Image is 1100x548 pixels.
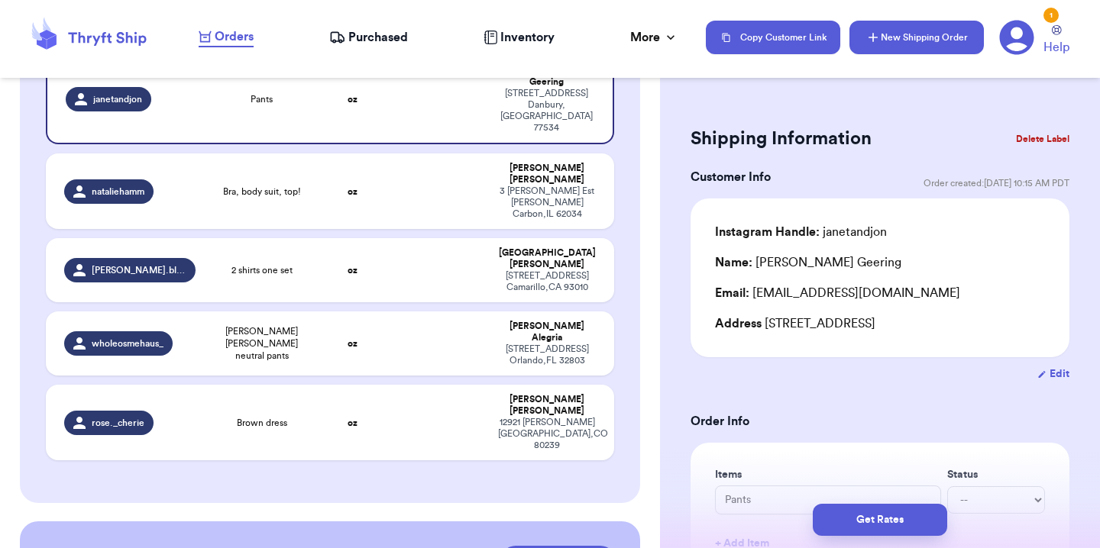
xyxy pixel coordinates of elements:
[706,21,840,54] button: Copy Customer Link
[1010,122,1076,156] button: Delete Label
[691,412,1069,430] h3: Order Info
[849,21,984,54] button: New Shipping Order
[715,318,762,330] span: Address
[498,185,596,220] div: 3 [PERSON_NAME] Est [PERSON_NAME] Carbon , IL 62034
[92,337,163,350] span: wholeosmehaus_
[498,343,596,366] div: [STREET_ADDRESS] Orlando , FL 32803
[715,467,941,482] label: Items
[715,256,752,269] span: Name:
[348,418,357,427] strong: oz
[231,264,293,276] span: 2 shirts one set
[214,325,309,362] span: [PERSON_NAME] [PERSON_NAME] neutral pants
[500,28,555,47] span: Inventory
[924,177,1069,189] span: Order created: [DATE] 10:15 AM PDT
[92,264,186,276] span: [PERSON_NAME].bling_
[498,321,596,343] div: [PERSON_NAME] Alegria
[715,223,887,241] div: janetandjon
[348,266,357,275] strong: oz
[813,504,947,536] button: Get Rates
[498,247,596,270] div: [GEOGRAPHIC_DATA] [PERSON_NAME]
[92,417,144,429] span: rose._cherie
[999,20,1034,55] a: 1
[484,28,555,47] a: Inventory
[715,253,901,272] div: [PERSON_NAME] Geering
[215,27,254,46] span: Orders
[348,187,357,196] strong: oz
[237,417,287,429] span: Brown dress
[498,270,596,293] div: [STREET_ADDRESS] Camarillo , CA 93010
[223,185,301,198] span: Bra, body suit, top!
[251,93,273,105] span: Pants
[691,127,872,151] h2: Shipping Information
[715,314,1045,333] div: [STREET_ADDRESS]
[93,93,142,105] span: janetandjon
[1043,25,1069,56] a: Help
[947,467,1045,482] label: Status
[1043,38,1069,56] span: Help
[1043,8,1059,23] div: 1
[498,88,594,134] div: [STREET_ADDRESS] Danbury , [GEOGRAPHIC_DATA] 77534
[348,339,357,348] strong: oz
[498,394,596,417] div: [PERSON_NAME] [PERSON_NAME]
[348,28,408,47] span: Purchased
[348,95,357,104] strong: oz
[715,287,749,299] span: Email:
[199,27,254,47] a: Orders
[715,284,1045,302] div: [EMAIL_ADDRESS][DOMAIN_NAME]
[1037,366,1069,382] button: Edit
[92,185,144,198] span: nataliehamm
[498,417,596,451] div: 12921 [PERSON_NAME] [GEOGRAPHIC_DATA] , CO 80239
[498,163,596,185] div: [PERSON_NAME] [PERSON_NAME]
[715,226,820,238] span: Instagram Handle:
[329,28,408,47] a: Purchased
[691,168,771,186] h3: Customer Info
[630,28,678,47] div: More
